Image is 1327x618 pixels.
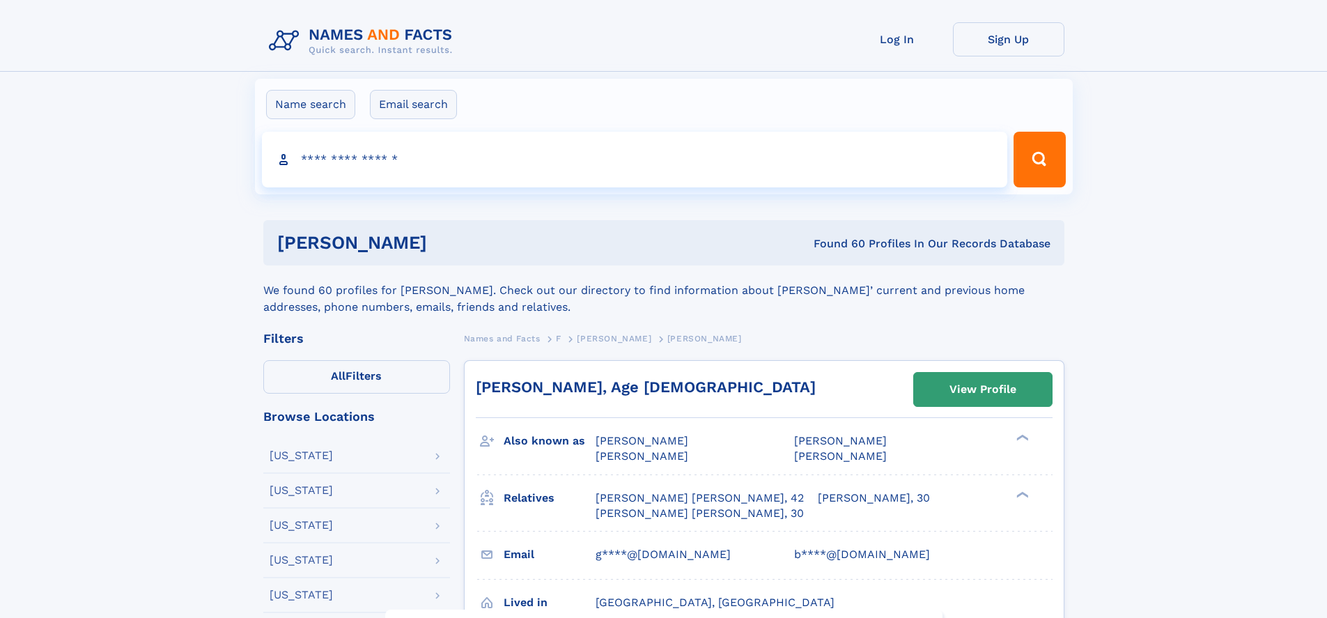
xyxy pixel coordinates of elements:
[262,132,1008,187] input: search input
[504,429,596,453] h3: Also known as
[556,330,561,347] a: F
[504,543,596,566] h3: Email
[270,555,333,566] div: [US_STATE]
[914,373,1052,406] a: View Profile
[1014,132,1065,187] button: Search Button
[1013,433,1030,442] div: ❯
[794,449,887,463] span: [PERSON_NAME]
[331,369,346,383] span: All
[577,330,651,347] a: [PERSON_NAME]
[953,22,1064,56] a: Sign Up
[818,490,930,506] a: [PERSON_NAME], 30
[270,485,333,496] div: [US_STATE]
[841,22,953,56] a: Log In
[270,589,333,601] div: [US_STATE]
[596,506,804,521] a: [PERSON_NAME] [PERSON_NAME], 30
[270,520,333,531] div: [US_STATE]
[266,90,355,119] label: Name search
[1013,490,1030,499] div: ❯
[794,434,887,447] span: [PERSON_NAME]
[270,450,333,461] div: [US_STATE]
[263,265,1064,316] div: We found 60 profiles for [PERSON_NAME]. Check out our directory to find information about [PERSON...
[277,234,621,252] h1: [PERSON_NAME]
[596,490,804,506] a: [PERSON_NAME] [PERSON_NAME], 42
[263,410,450,423] div: Browse Locations
[620,236,1050,252] div: Found 60 Profiles In Our Records Database
[464,330,541,347] a: Names and Facts
[596,434,688,447] span: [PERSON_NAME]
[596,596,835,609] span: [GEOGRAPHIC_DATA], [GEOGRAPHIC_DATA]
[577,334,651,343] span: [PERSON_NAME]
[263,360,450,394] label: Filters
[263,22,464,60] img: Logo Names and Facts
[667,334,742,343] span: [PERSON_NAME]
[504,486,596,510] h3: Relatives
[370,90,457,119] label: Email search
[504,591,596,615] h3: Lived in
[263,332,450,345] div: Filters
[596,449,688,463] span: [PERSON_NAME]
[476,378,816,396] a: [PERSON_NAME], Age [DEMOGRAPHIC_DATA]
[949,373,1016,405] div: View Profile
[556,334,561,343] span: F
